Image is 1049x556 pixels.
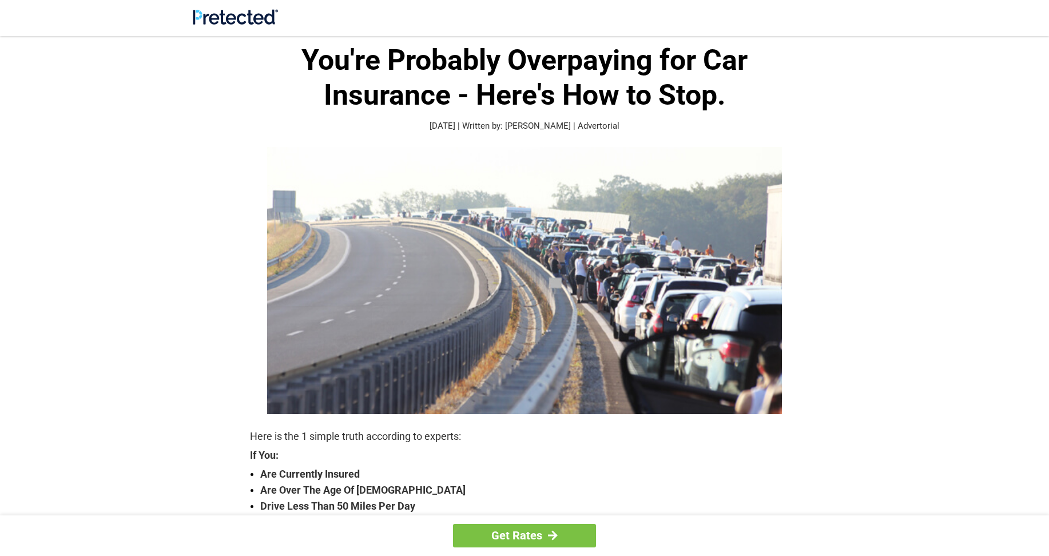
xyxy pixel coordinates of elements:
p: Here is the 1 simple truth according to experts: [250,428,799,444]
strong: If You: [250,450,799,460]
img: Site Logo [193,9,278,25]
a: Get Rates [453,524,596,547]
strong: Are Over The Age Of [DEMOGRAPHIC_DATA] [260,482,799,498]
strong: Drive Less Than 50 Miles Per Day [260,498,799,514]
a: Site Logo [193,16,278,27]
h1: You're Probably Overpaying for Car Insurance - Here's How to Stop. [250,43,799,113]
strong: Are Currently Insured [260,466,799,482]
p: [DATE] | Written by: [PERSON_NAME] | Advertorial [250,120,799,133]
strong: Live In A Qualified Zip Code [260,514,799,530]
